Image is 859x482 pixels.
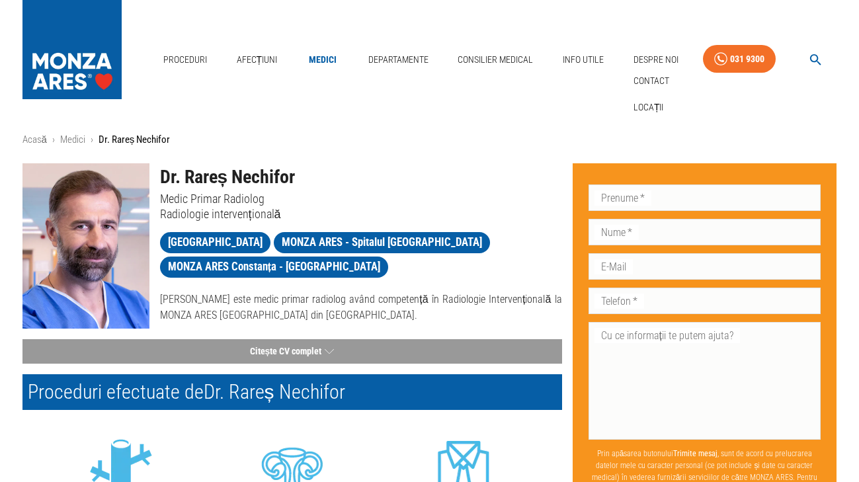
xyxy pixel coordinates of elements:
span: [GEOGRAPHIC_DATA] [160,234,270,251]
a: [GEOGRAPHIC_DATA] [160,232,270,253]
p: [PERSON_NAME] este medic primar radiolog având competență în Radiologie Intervențională la MONZA ... [160,292,562,323]
h2: Proceduri efectuate de Dr. Rareș Nechifor [22,374,562,410]
div: Locații [628,94,675,121]
p: Dr. Rareș Nechifor [99,132,171,147]
span: MONZA ARES - Spitalul [GEOGRAPHIC_DATA] [274,234,490,251]
div: 031 9300 [730,51,764,67]
a: Info Utile [557,46,609,73]
a: MONZA ARES - Spitalul [GEOGRAPHIC_DATA] [274,232,490,253]
a: Locații [631,97,667,118]
a: Contact [631,70,672,92]
button: Citește CV complet [22,339,562,364]
b: Trimite mesaj [673,449,717,458]
a: Medici [60,134,85,145]
a: Consilier Medical [452,46,538,73]
a: Despre Noi [628,46,684,73]
li: › [91,132,93,147]
div: Contact [628,67,675,95]
img: Dr. Rareș Nechifor [22,163,149,329]
p: Radiologie intervențională [160,206,562,221]
a: 031 9300 [703,45,776,73]
nav: breadcrumb [22,132,837,147]
a: MONZA ARES Constanța - [GEOGRAPHIC_DATA] [160,257,389,278]
a: Medici [302,46,344,73]
nav: secondary mailbox folders [628,67,675,121]
li: › [52,132,55,147]
a: Proceduri [158,46,212,73]
a: Departamente [363,46,434,73]
p: Medic Primar Radiolog [160,191,562,206]
span: MONZA ARES Constanța - [GEOGRAPHIC_DATA] [160,259,389,275]
a: Acasă [22,134,47,145]
h1: Dr. Rareș Nechifor [160,163,562,191]
a: Afecțiuni [231,46,283,73]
